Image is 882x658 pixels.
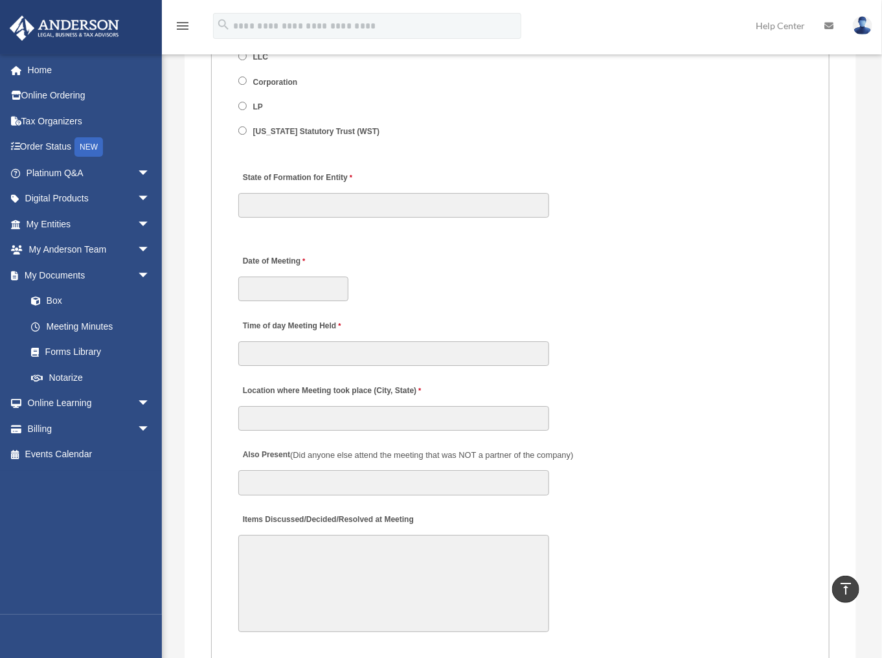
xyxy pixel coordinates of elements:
[137,262,163,289] span: arrow_drop_down
[838,581,854,596] i: vertical_align_top
[137,391,163,417] span: arrow_drop_down
[238,169,356,187] label: State of Formation for Entity
[137,186,163,212] span: arrow_drop_down
[6,16,123,41] img: Anderson Advisors Platinum Portal
[9,442,170,468] a: Events Calendar
[9,211,170,237] a: My Entitiesarrow_drop_down
[9,57,170,83] a: Home
[238,317,361,335] label: Time of day Meeting Held
[137,160,163,187] span: arrow_drop_down
[18,365,170,391] a: Notarize
[832,576,859,603] a: vertical_align_top
[249,52,273,63] label: LLC
[9,237,170,263] a: My Anderson Teamarrow_drop_down
[74,137,103,157] div: NEW
[238,253,361,271] label: Date of Meeting
[137,237,163,264] span: arrow_drop_down
[249,102,268,113] label: LP
[9,108,170,134] a: Tax Organizers
[18,313,163,339] a: Meeting Minutes
[137,211,163,238] span: arrow_drop_down
[9,262,170,288] a: My Documentsarrow_drop_down
[9,391,170,416] a: Online Learningarrow_drop_down
[238,512,417,529] label: Items Discussed/Decided/Resolved at Meeting
[853,16,872,35] img: User Pic
[175,18,190,34] i: menu
[9,134,170,161] a: Order StatusNEW
[18,339,170,365] a: Forms Library
[9,83,170,109] a: Online Ordering
[249,126,385,138] label: [US_STATE] Statutory Trust (WST)
[18,288,170,314] a: Box
[249,76,302,88] label: Corporation
[9,160,170,186] a: Platinum Q&Aarrow_drop_down
[137,416,163,442] span: arrow_drop_down
[175,23,190,34] a: menu
[9,416,170,442] a: Billingarrow_drop_down
[238,382,425,400] label: Location where Meeting took place (City, State)
[290,450,573,460] span: (Did anyone else attend the meeting that was NOT a partner of the company)
[216,17,231,32] i: search
[9,186,170,212] a: Digital Productsarrow_drop_down
[238,447,577,464] label: Also Present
